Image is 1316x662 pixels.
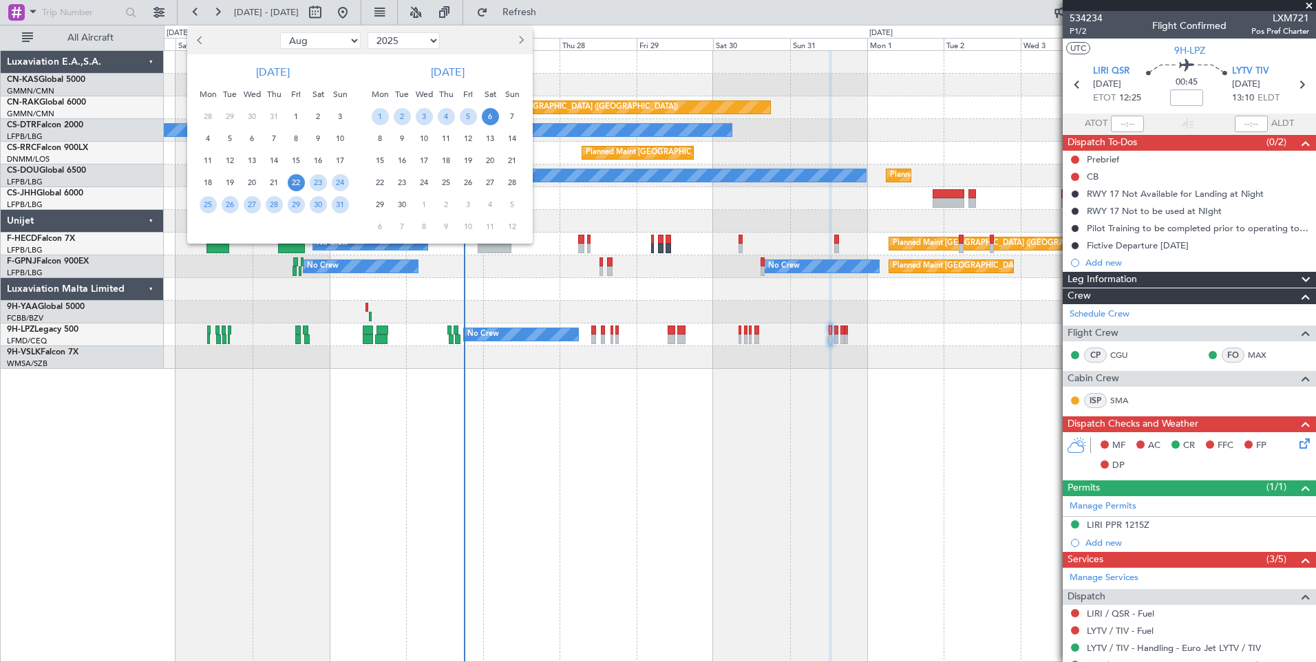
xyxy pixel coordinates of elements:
[241,83,263,105] div: Wed
[193,30,208,52] button: Previous month
[413,149,435,171] div: 17-9-2025
[435,105,457,127] div: 4-9-2025
[200,108,217,125] span: 28
[310,174,327,191] span: 23
[219,127,241,149] div: 5-8-2025
[197,83,219,105] div: Mon
[394,130,411,147] span: 9
[394,152,411,169] span: 16
[285,149,307,171] div: 15-8-2025
[460,130,477,147] span: 12
[263,171,285,193] div: 21-8-2025
[413,127,435,149] div: 10-9-2025
[241,171,263,193] div: 20-8-2025
[310,130,327,147] span: 9
[438,130,455,147] span: 11
[457,149,479,171] div: 19-9-2025
[200,196,217,213] span: 25
[368,32,440,49] select: Select year
[372,108,389,125] span: 1
[241,127,263,149] div: 6-8-2025
[369,127,391,149] div: 8-9-2025
[329,127,351,149] div: 10-8-2025
[460,196,477,213] span: 3
[394,196,411,213] span: 30
[372,152,389,169] span: 15
[504,130,521,147] span: 14
[244,196,261,213] span: 27
[460,108,477,125] span: 5
[501,215,523,237] div: 12-10-2025
[332,108,349,125] span: 3
[416,196,433,213] span: 1
[222,152,239,169] span: 12
[501,171,523,193] div: 28-9-2025
[394,108,411,125] span: 2
[513,30,528,52] button: Next month
[332,130,349,147] span: 10
[372,174,389,191] span: 22
[332,152,349,169] span: 17
[435,215,457,237] div: 9-10-2025
[438,108,455,125] span: 4
[263,193,285,215] div: 28-8-2025
[391,127,413,149] div: 9-9-2025
[479,171,501,193] div: 27-9-2025
[482,218,499,235] span: 11
[504,174,521,191] span: 28
[244,130,261,147] span: 6
[457,83,479,105] div: Fri
[219,105,241,127] div: 29-7-2025
[266,174,283,191] span: 21
[197,105,219,127] div: 28-7-2025
[332,196,349,213] span: 31
[310,108,327,125] span: 2
[280,32,361,49] select: Select month
[479,193,501,215] div: 4-10-2025
[501,127,523,149] div: 14-9-2025
[263,149,285,171] div: 14-8-2025
[394,174,411,191] span: 23
[197,171,219,193] div: 18-8-2025
[460,218,477,235] span: 10
[504,196,521,213] span: 5
[244,174,261,191] span: 20
[460,174,477,191] span: 26
[332,174,349,191] span: 24
[413,171,435,193] div: 24-9-2025
[307,171,329,193] div: 23-8-2025
[435,83,457,105] div: Thu
[369,83,391,105] div: Mon
[482,130,499,147] span: 13
[482,108,499,125] span: 6
[285,83,307,105] div: Fri
[438,174,455,191] span: 25
[369,149,391,171] div: 15-9-2025
[479,127,501,149] div: 13-9-2025
[479,105,501,127] div: 6-9-2025
[219,83,241,105] div: Tue
[307,193,329,215] div: 30-8-2025
[369,193,391,215] div: 29-9-2025
[501,105,523,127] div: 7-9-2025
[310,196,327,213] span: 30
[479,149,501,171] div: 20-9-2025
[307,149,329,171] div: 16-8-2025
[413,215,435,237] div: 8-10-2025
[266,152,283,169] span: 14
[369,215,391,237] div: 6-10-2025
[241,193,263,215] div: 27-8-2025
[263,83,285,105] div: Thu
[266,108,283,125] span: 31
[504,218,521,235] span: 12
[501,149,523,171] div: 21-9-2025
[263,127,285,149] div: 7-8-2025
[482,174,499,191] span: 27
[329,171,351,193] div: 24-8-2025
[435,149,457,171] div: 18-9-2025
[482,196,499,213] span: 4
[263,105,285,127] div: 31-7-2025
[457,105,479,127] div: 5-9-2025
[416,218,433,235] span: 8
[329,105,351,127] div: 3-8-2025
